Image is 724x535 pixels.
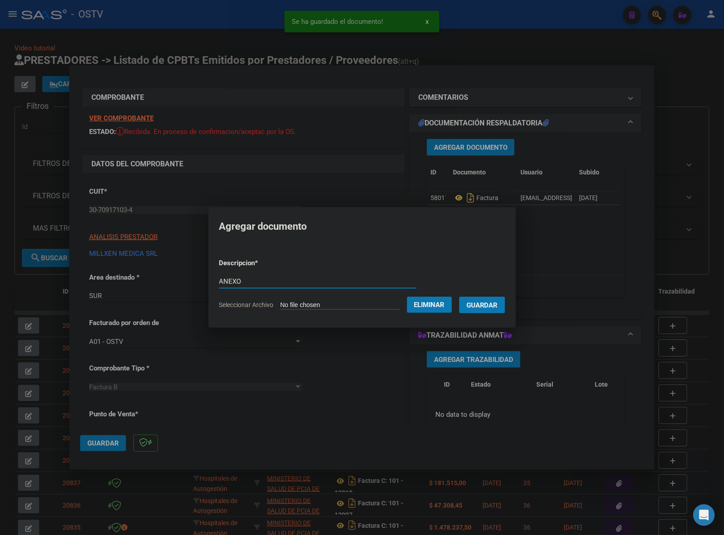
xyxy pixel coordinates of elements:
[414,301,445,309] span: Eliminar
[219,258,305,268] p: Descripcion
[693,504,715,526] div: Open Intercom Messenger
[219,301,274,308] span: Seleccionar Archivo
[407,297,452,313] button: Eliminar
[466,301,498,309] span: Guardar
[459,297,505,313] button: Guardar
[219,218,505,235] h2: Agregar documento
